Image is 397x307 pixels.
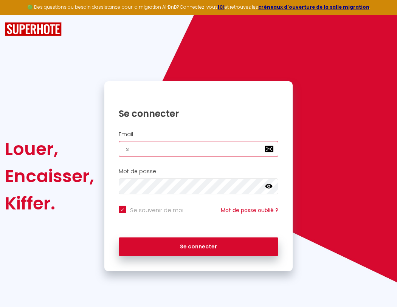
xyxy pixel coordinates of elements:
[119,168,279,175] h2: Mot de passe
[258,4,369,10] a: créneaux d'ouverture de la salle migration
[5,22,62,36] img: SuperHote logo
[5,163,94,190] div: Encaisser,
[119,131,279,138] h2: Email
[119,141,279,157] input: Ton Email
[5,135,94,163] div: Louer,
[218,4,225,10] a: ICI
[221,206,278,214] a: Mot de passe oublié ?
[119,108,279,119] h1: Se connecter
[6,3,29,26] button: Ouvrir le widget de chat LiveChat
[5,190,94,217] div: Kiffer.
[119,237,279,256] button: Se connecter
